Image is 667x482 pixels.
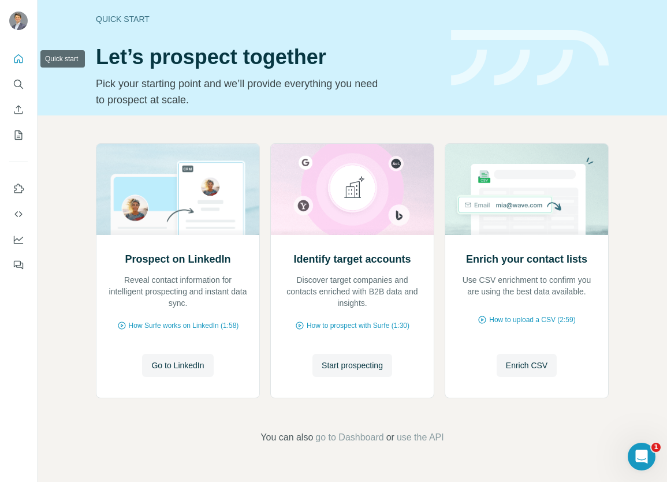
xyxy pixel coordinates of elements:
[651,443,661,452] span: 1
[445,144,609,235] img: Enrich your contact lists
[142,354,213,377] button: Go to LinkedIn
[9,125,28,145] button: My lists
[506,360,547,371] span: Enrich CSV
[386,431,394,444] span: or
[9,99,28,120] button: Enrich CSV
[282,274,422,309] p: Discover target companies and contacts enriched with B2B data and insights.
[322,360,383,371] span: Start prospecting
[451,30,609,86] img: banner
[9,229,28,250] button: Dashboard
[96,46,437,69] h1: Let’s prospect together
[129,320,239,331] span: How Surfe works on LinkedIn (1:58)
[96,144,260,235] img: Prospect on LinkedIn
[9,48,28,69] button: Quick start
[9,255,28,275] button: Feedback
[260,431,313,444] span: You can also
[307,320,409,331] span: How to prospect with Surfe (1:30)
[466,251,587,267] h2: Enrich your contact lists
[270,144,434,235] img: Identify target accounts
[96,13,437,25] div: Quick start
[125,251,230,267] h2: Prospect on LinkedIn
[9,204,28,225] button: Use Surfe API
[397,431,444,444] button: use the API
[9,178,28,199] button: Use Surfe on LinkedIn
[96,76,385,108] p: Pick your starting point and we’ll provide everything you need to prospect at scale.
[457,274,597,297] p: Use CSV enrichment to confirm you are using the best data available.
[9,74,28,95] button: Search
[151,360,204,371] span: Go to LinkedIn
[315,431,383,444] button: go to Dashboard
[108,274,248,309] p: Reveal contact information for intelligent prospecting and instant data sync.
[489,315,575,325] span: How to upload a CSV (2:59)
[9,12,28,30] img: Avatar
[293,251,411,267] h2: Identify target accounts
[312,354,392,377] button: Start prospecting
[497,354,557,377] button: Enrich CSV
[628,443,655,470] iframe: Intercom live chat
